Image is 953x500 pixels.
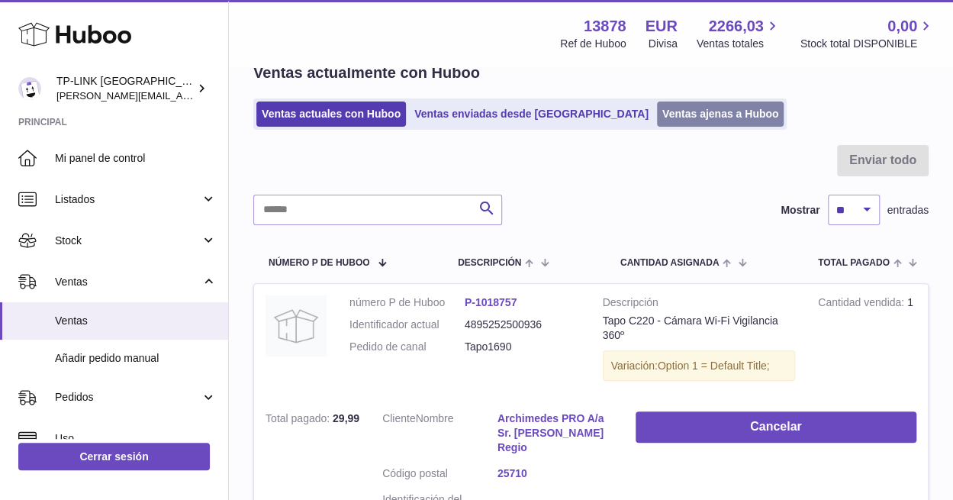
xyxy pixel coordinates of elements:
[382,411,497,459] dt: Nombre
[697,16,781,51] a: 2266,03 Ventas totales
[55,234,201,248] span: Stock
[649,37,678,51] div: Divisa
[781,203,819,218] label: Mostrar
[800,16,935,51] a: 0,00 Stock total DISPONIBLE
[333,412,359,424] span: 29,99
[697,37,781,51] span: Ventas totales
[603,295,796,314] strong: Descripción
[887,16,917,37] span: 0,00
[465,340,580,354] dd: Tapo1690
[560,37,626,51] div: Ref de Huboo
[349,318,465,332] dt: Identificador actual
[818,258,890,268] span: Total pagado
[887,203,929,218] span: entradas
[657,102,784,127] a: Ventas ajenas a Huboo
[18,443,210,470] a: Cerrar sesión
[807,284,928,401] td: 1
[465,296,517,308] a: P-1018757
[56,89,306,102] span: [PERSON_NAME][EMAIL_ADDRESS][DOMAIN_NAME]
[55,275,201,289] span: Ventas
[18,77,41,100] img: celia.yan@tp-link.com
[55,192,201,207] span: Listados
[708,16,763,37] span: 2266,03
[603,314,796,343] div: Tapo C220 - Cámara Wi-Fi Vigilancia 360º
[603,350,796,382] div: Variación:
[458,258,521,268] span: Descripción
[55,431,217,446] span: Uso
[256,102,406,127] a: Ventas actuales con Huboo
[497,466,613,481] a: 25710
[382,412,416,424] span: Cliente
[382,466,497,485] dt: Código postal
[55,314,217,328] span: Ventas
[266,412,333,428] strong: Total pagado
[465,318,580,332] dd: 4895252500936
[266,295,327,356] img: no-photo.jpg
[253,63,480,83] h2: Ventas actualmente con Huboo
[658,360,770,372] span: Option 1 = Default Title;
[269,258,369,268] span: número P de Huboo
[55,390,201,405] span: Pedidos
[800,37,935,51] span: Stock total DISPONIBLE
[55,351,217,366] span: Añadir pedido manual
[55,151,217,166] span: Mi panel de control
[620,258,720,268] span: Cantidad ASIGNADA
[349,340,465,354] dt: Pedido de canal
[818,296,907,312] strong: Cantidad vendida
[497,411,613,455] a: Archimedes PRO A/a Sr. [PERSON_NAME] Regio
[584,16,626,37] strong: 13878
[349,295,465,310] dt: número P de Huboo
[636,411,916,443] button: Cancelar
[409,102,654,127] a: Ventas enviadas desde [GEOGRAPHIC_DATA]
[646,16,678,37] strong: EUR
[56,74,194,103] div: TP-LINK [GEOGRAPHIC_DATA], SOCIEDAD LIMITADA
